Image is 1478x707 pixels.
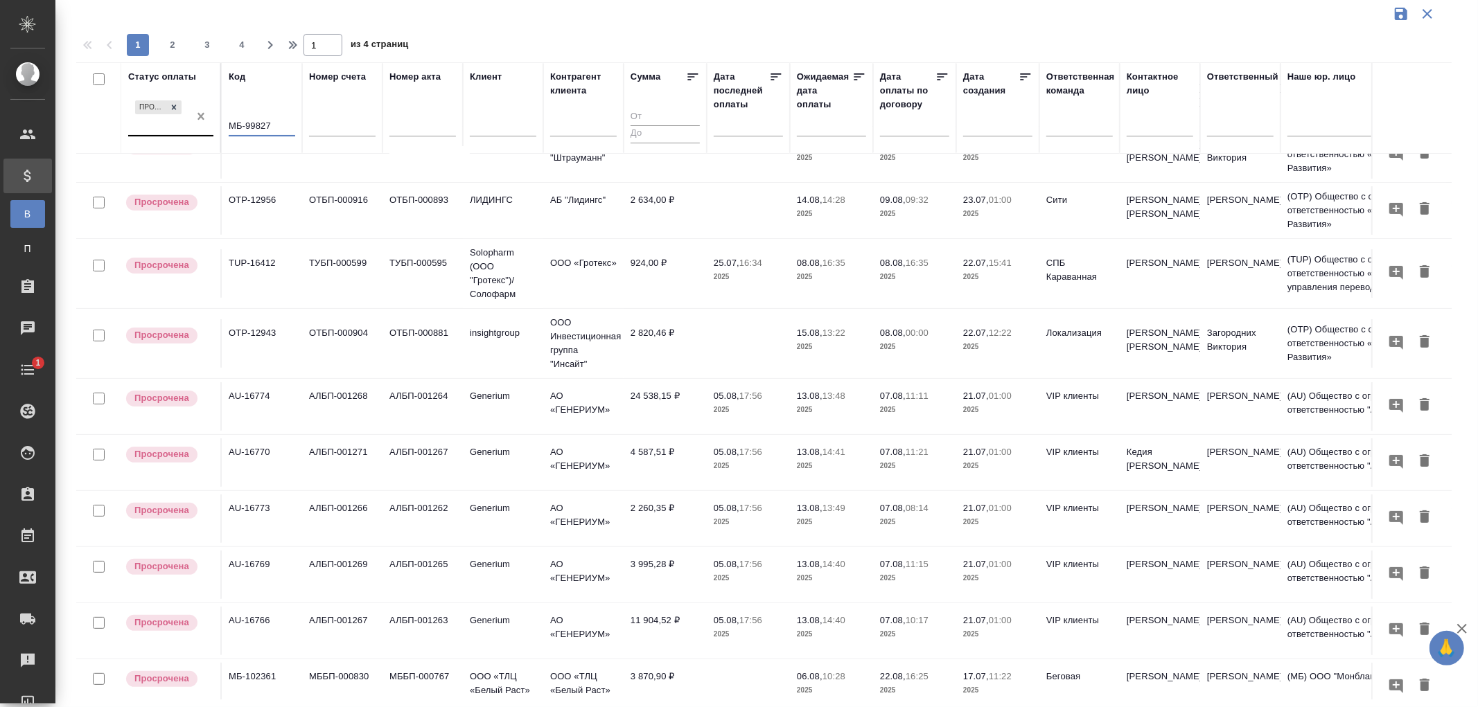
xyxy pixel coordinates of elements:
[989,559,1012,569] p: 01:00
[229,70,245,84] div: Код
[963,207,1032,221] p: 2025
[714,258,739,268] p: 25.07,
[880,340,949,354] p: 2025
[1039,607,1120,655] td: VIP клиенты
[906,671,929,681] p: 16:25
[10,235,45,262] a: П
[822,559,845,569] p: 14:40
[550,193,617,207] p: АБ "Лидингс"
[134,616,189,629] p: Просрочена
[822,195,845,205] p: 14:28
[624,551,707,599] td: 3 995,28 ₽
[1039,382,1120,431] td: VIP клиенты
[382,130,463,179] td: ОТБП-000900
[963,70,1019,98] div: Дата создания
[470,557,536,571] p: Generium
[714,403,783,417] p: 2025
[989,447,1012,457] p: 01:00
[550,445,617,473] p: АО «ГЕНЕРИУМ»
[302,249,382,298] td: ТУБП-000599
[797,270,866,284] p: 2025
[624,186,707,235] td: 2 634,00 ₽
[963,151,1032,165] p: 2025
[1039,319,1120,368] td: Локализация
[1200,319,1281,368] td: Загородних Виктория
[624,438,707,487] td: 4 587,51 ₽
[231,38,253,52] span: 4
[1039,494,1120,543] td: VIP клиенты
[739,447,762,457] p: 17:56
[797,627,866,641] p: 2025
[963,503,989,513] p: 21.07,
[797,195,822,205] p: 14.08,
[302,130,382,179] td: ОТБП-000923
[880,515,949,529] p: 2025
[1413,449,1436,474] button: Удалить
[797,559,822,569] p: 13.08,
[797,70,852,111] div: Ожидаемая дата оплаты
[1120,249,1200,298] td: [PERSON_NAME]
[550,389,617,417] p: АО «ГЕНЕРИУМ»
[1200,551,1281,599] td: [PERSON_NAME]
[222,551,302,599] td: AU-16769
[739,258,762,268] p: 16:34
[963,258,989,268] p: 22.07,
[714,459,783,473] p: 2025
[222,382,302,431] td: AU-16774
[231,34,253,56] button: 4
[1413,393,1436,418] button: Удалить
[302,382,382,431] td: АЛБП-001268
[822,328,845,338] p: 13:22
[470,670,536,697] p: ООО «ТЛЦ «Белый Раст»
[880,207,949,221] p: 2025
[880,559,906,569] p: 07.08,
[1200,186,1281,235] td: [PERSON_NAME]
[1413,505,1436,530] button: Удалить
[1039,438,1120,487] td: VIP клиенты
[963,559,989,569] p: 21.07,
[1046,70,1115,98] div: Ответственная команда
[797,151,866,165] p: 2025
[1414,1,1441,27] button: Сбросить фильтры
[624,382,707,431] td: 24 538,15 ₽
[1120,438,1200,487] td: Кедия [PERSON_NAME]
[134,391,189,405] p: Просрочена
[1120,607,1200,655] td: [PERSON_NAME]
[963,671,989,681] p: 17.07,
[797,515,866,529] p: 2025
[989,195,1012,205] p: 01:00
[714,503,739,513] p: 05.08,
[624,607,707,655] td: 11 904,52 ₽
[963,447,989,457] p: 21.07,
[822,258,845,268] p: 16:35
[963,515,1032,529] p: 2025
[134,258,189,272] p: Просрочена
[470,389,536,403] p: Generium
[302,494,382,543] td: АЛБП-001266
[739,615,762,625] p: 17:56
[302,186,382,235] td: ОТБП-000916
[470,193,536,207] p: ЛИДИНГС
[880,195,906,205] p: 09.08,
[1413,330,1436,355] button: Удалить
[989,503,1012,513] p: 01:00
[797,328,822,338] p: 15.08,
[714,391,739,401] p: 05.08,
[714,615,739,625] p: 05.08,
[906,559,929,569] p: 11:15
[382,186,463,235] td: ОТБП-000893
[302,607,382,655] td: АЛБП-001267
[550,670,617,697] p: ООО «ТЛЦ «Белый Раст»
[161,34,184,56] button: 2
[989,258,1012,268] p: 15:41
[963,340,1032,354] p: 2025
[550,256,617,270] p: ООО «Гротекс»
[1281,494,1447,543] td: (AU) Общество с ограниченной ответственностью "АЛС"
[963,683,1032,697] p: 2025
[1281,607,1447,655] td: (AU) Общество с ограниченной ответственностью "АЛС"
[714,571,783,585] p: 2025
[624,249,707,298] td: 924,00 ₽
[389,70,441,84] div: Номер акта
[880,627,949,641] p: 2025
[739,391,762,401] p: 17:56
